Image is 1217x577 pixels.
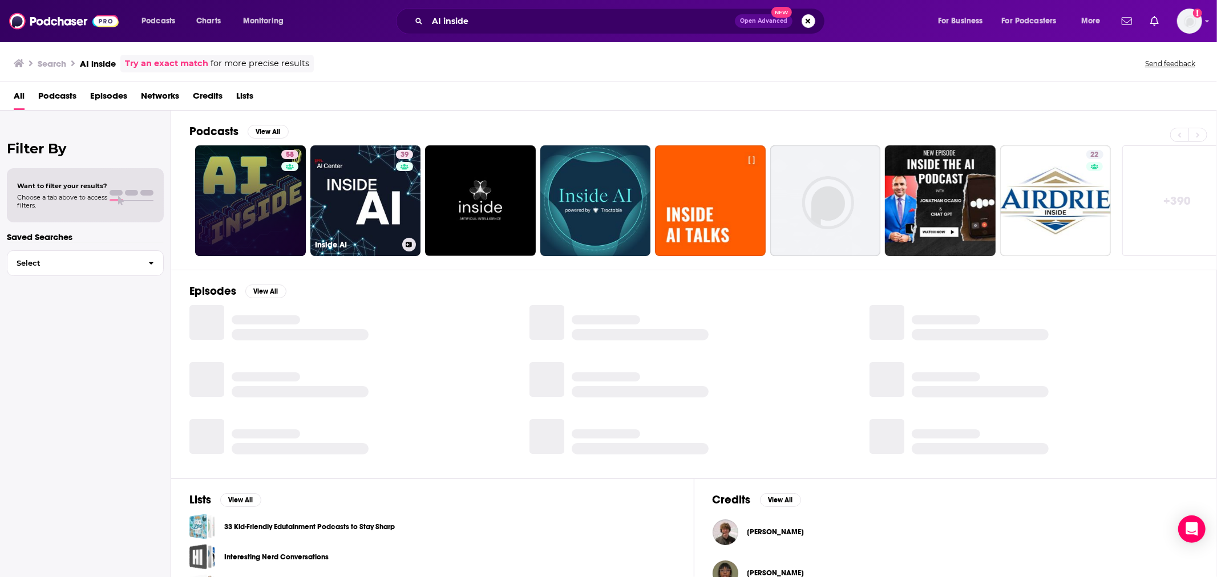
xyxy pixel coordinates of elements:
[189,124,289,139] a: PodcastsView All
[141,13,175,29] span: Podcasts
[235,12,298,30] button: open menu
[189,493,211,507] h2: Lists
[713,514,1199,550] button: Aidan MichaelsAidan Michaels
[994,12,1073,30] button: open menu
[315,240,398,250] h3: Inside AI
[407,8,836,34] div: Search podcasts, credits, & more...
[401,149,409,161] span: 39
[38,87,76,110] a: Podcasts
[1177,9,1202,34] button: Show profile menu
[189,544,215,570] a: Interesting Nerd Conversations
[38,58,66,69] h3: Search
[224,551,329,563] a: Interesting Nerd Conversations
[1081,13,1101,29] span: More
[1177,9,1202,34] span: Logged in as emilyjherman
[771,7,792,18] span: New
[17,182,107,190] span: Want to filter your results?
[7,259,139,267] span: Select
[1178,515,1206,543] div: Open Intercom Messenger
[1091,149,1099,161] span: 22
[1177,9,1202,34] img: User Profile
[1073,12,1115,30] button: open menu
[760,493,801,507] button: View All
[248,125,289,139] button: View All
[189,284,236,298] h2: Episodes
[1086,150,1103,159] a: 22
[7,231,164,242] p: Saved Searches
[740,18,787,24] span: Open Advanced
[713,493,751,507] h2: Credits
[713,519,738,545] img: Aidan Michaels
[224,521,395,533] a: 33 Kid-Friendly Edutainment Podcasts to Stay Sharp
[1002,13,1057,29] span: For Podcasters
[1000,145,1111,256] a: 22
[220,493,261,507] button: View All
[243,13,284,29] span: Monitoring
[1146,11,1163,31] a: Show notifications dropdown
[211,57,309,70] span: for more precise results
[189,124,238,139] h2: Podcasts
[281,150,298,159] a: 58
[747,527,804,537] a: Aidan Michaels
[195,145,306,256] a: 58
[396,150,413,159] a: 39
[189,493,261,507] a: ListsView All
[747,527,804,537] span: [PERSON_NAME]
[193,87,223,110] a: Credits
[236,87,253,110] a: Lists
[7,250,164,276] button: Select
[141,87,179,110] a: Networks
[245,285,286,298] button: View All
[196,13,221,29] span: Charts
[1142,59,1199,68] button: Send feedback
[14,87,25,110] a: All
[1193,9,1202,18] svg: Add a profile image
[427,12,735,30] input: Search podcasts, credits, & more...
[286,149,294,161] span: 58
[310,145,421,256] a: 39Inside AI
[90,87,127,110] a: Episodes
[125,57,208,70] a: Try an exact match
[735,14,793,28] button: Open AdvancedNew
[938,13,983,29] span: For Business
[9,10,119,32] img: Podchaser - Follow, Share and Rate Podcasts
[17,193,107,209] span: Choose a tab above to access filters.
[189,284,286,298] a: EpisodesView All
[80,58,116,69] h3: AI inside
[713,493,801,507] a: CreditsView All
[1117,11,1137,31] a: Show notifications dropdown
[189,514,215,539] a: 33 Kid-Friendly Edutainment Podcasts to Stay Sharp
[7,140,164,157] h2: Filter By
[930,12,997,30] button: open menu
[134,12,190,30] button: open menu
[189,12,228,30] a: Charts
